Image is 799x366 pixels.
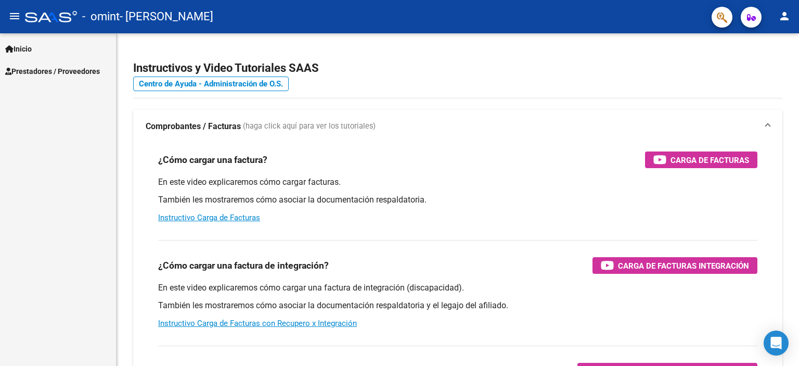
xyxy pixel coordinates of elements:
[778,10,791,22] mat-icon: person
[133,58,782,78] h2: Instructivos y Video Tutoriales SAAS
[158,282,757,294] p: En este video explicaremos cómo cargar una factura de integración (discapacidad).
[82,5,120,28] span: - omint
[133,110,782,143] mat-expansion-panel-header: Comprobantes / Facturas (haga click aquí para ver los tutoriales)
[158,258,329,273] h3: ¿Cómo cargar una factura de integración?
[618,259,749,272] span: Carga de Facturas Integración
[146,121,241,132] strong: Comprobantes / Facturas
[158,194,757,206] p: También les mostraremos cómo asociar la documentación respaldatoria.
[158,153,267,167] h3: ¿Cómo cargar una factura?
[592,257,757,274] button: Carga de Facturas Integración
[243,121,376,132] span: (haga click aquí para ver los tutoriales)
[671,154,749,167] span: Carga de Facturas
[158,176,757,188] p: En este video explicaremos cómo cargar facturas.
[764,331,789,356] div: Open Intercom Messenger
[133,77,289,91] a: Centro de Ayuda - Administración de O.S.
[120,5,213,28] span: - [PERSON_NAME]
[8,10,21,22] mat-icon: menu
[158,213,260,222] a: Instructivo Carga de Facturas
[158,319,357,328] a: Instructivo Carga de Facturas con Recupero x Integración
[5,66,100,77] span: Prestadores / Proveedores
[158,300,757,311] p: También les mostraremos cómo asociar la documentación respaldatoria y el legajo del afiliado.
[5,43,32,55] span: Inicio
[645,152,757,168] button: Carga de Facturas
